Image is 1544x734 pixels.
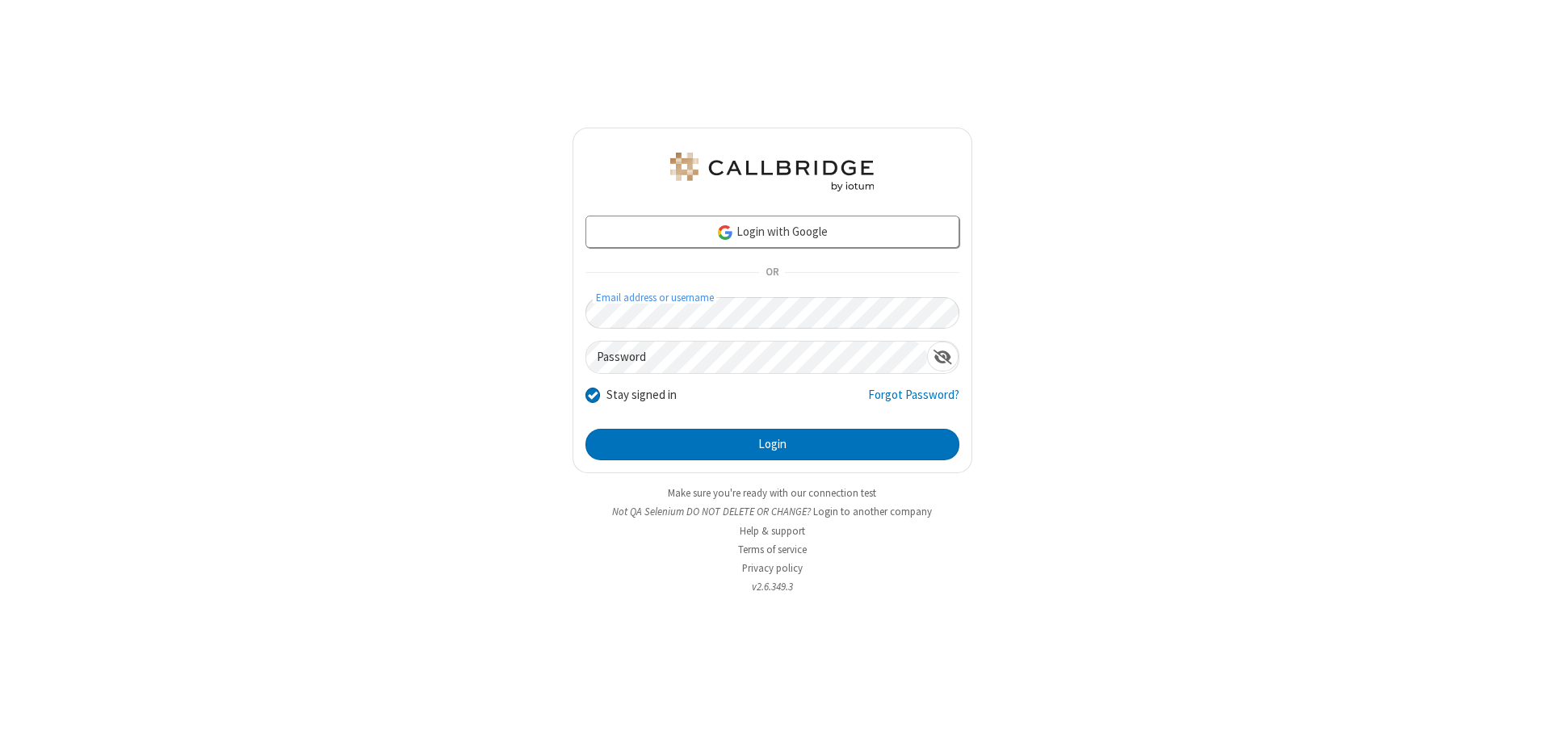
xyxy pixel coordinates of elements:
img: google-icon.png [716,224,734,241]
a: Make sure you're ready with our connection test [668,486,876,500]
button: Login to another company [813,504,932,519]
input: Email address or username [585,297,959,329]
a: Login with Google [585,216,959,248]
input: Password [586,342,927,373]
a: Help & support [740,524,805,538]
li: v2.6.349.3 [573,579,972,594]
a: Terms of service [738,543,807,556]
li: Not QA Selenium DO NOT DELETE OR CHANGE? [573,504,972,519]
div: Show password [927,342,959,371]
button: Login [585,429,959,461]
a: Privacy policy [742,561,803,575]
span: OR [759,262,785,284]
img: QA Selenium DO NOT DELETE OR CHANGE [667,153,877,191]
label: Stay signed in [606,386,677,405]
a: Forgot Password? [868,386,959,417]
